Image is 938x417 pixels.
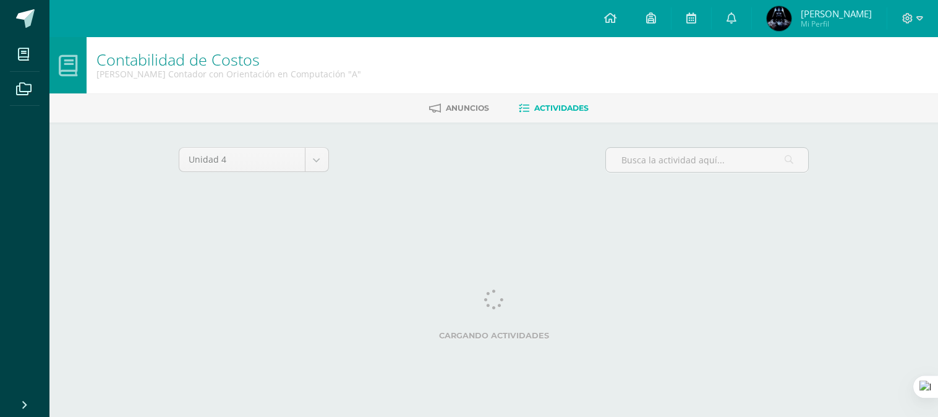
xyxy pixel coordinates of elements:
[446,103,489,113] span: Anuncios
[534,103,589,113] span: Actividades
[429,98,489,118] a: Anuncios
[179,331,809,340] label: Cargando actividades
[189,148,296,171] span: Unidad 4
[96,68,361,80] div: Quinto Perito Contador con Orientación en Computación 'A'
[96,51,361,68] h1: Contabilidad de Costos
[767,6,791,31] img: ccdb418b13bb61ecd2ac63a9c8e999cc.png
[519,98,589,118] a: Actividades
[801,19,872,29] span: Mi Perfil
[801,7,872,20] span: [PERSON_NAME]
[606,148,808,172] input: Busca la actividad aquí...
[179,148,328,171] a: Unidad 4
[96,49,260,70] a: Contabilidad de Costos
